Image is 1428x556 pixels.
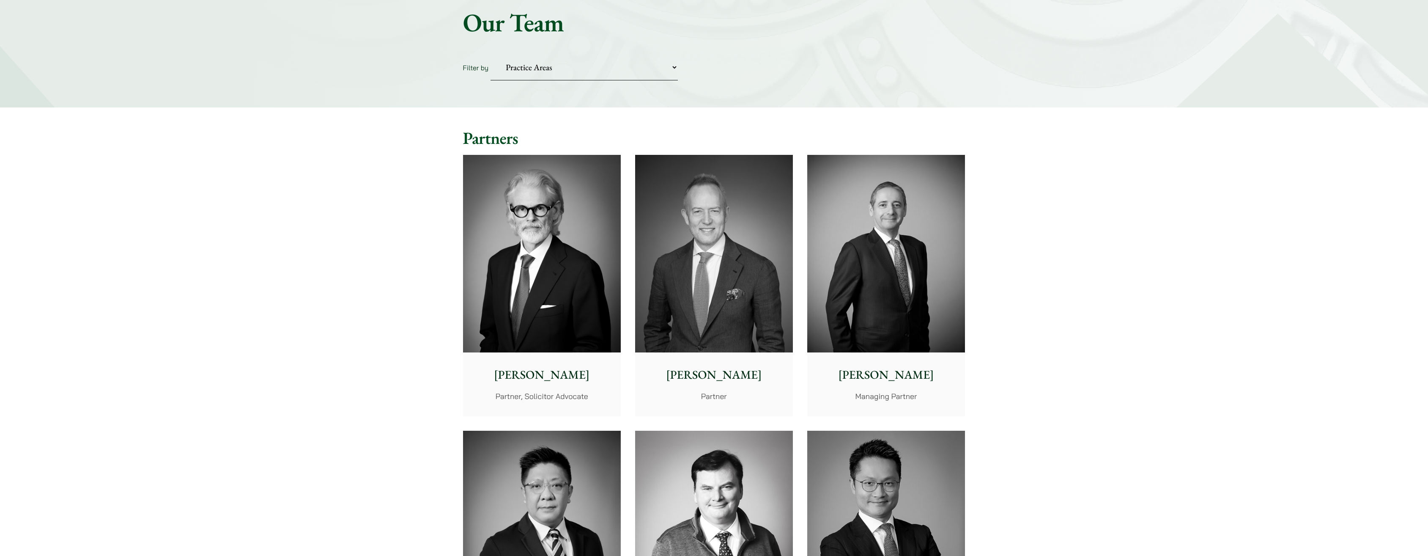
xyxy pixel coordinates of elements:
p: Managing Partner [814,391,958,402]
p: Partner, Solicitor Advocate [470,391,614,402]
h1: Our Team [463,7,965,38]
p: [PERSON_NAME] [814,366,958,384]
a: [PERSON_NAME] Partner [635,155,793,416]
a: [PERSON_NAME] Managing Partner [807,155,965,416]
p: [PERSON_NAME] [642,366,786,384]
p: Partner [642,391,786,402]
a: [PERSON_NAME] Partner, Solicitor Advocate [463,155,621,416]
label: Filter by [463,63,489,72]
p: [PERSON_NAME] [470,366,614,384]
h2: Partners [463,128,965,148]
